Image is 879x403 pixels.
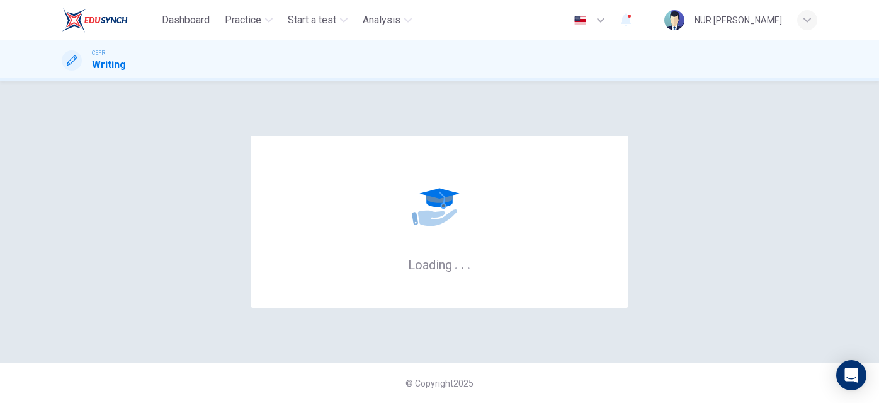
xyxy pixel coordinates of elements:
div: NUR [PERSON_NAME] [695,13,782,28]
button: Analysis [358,9,417,32]
button: Dashboard [157,9,215,32]
h6: . [460,253,465,274]
span: © Copyright 2025 [405,378,474,388]
button: Practice [220,9,278,32]
span: CEFR [92,49,105,57]
h6: Loading [408,256,471,272]
img: EduSynch logo [62,8,128,33]
div: Open Intercom Messenger [836,360,866,390]
span: Dashboard [162,13,210,28]
span: Practice [225,13,261,28]
h1: Writing [92,57,126,73]
span: Analysis [363,13,400,28]
img: en [572,16,588,25]
button: Start a test [283,9,353,32]
a: EduSynch logo [62,8,157,33]
h6: . [467,253,471,274]
span: Start a test [288,13,336,28]
img: Profile picture [664,10,684,30]
h6: . [454,253,458,274]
